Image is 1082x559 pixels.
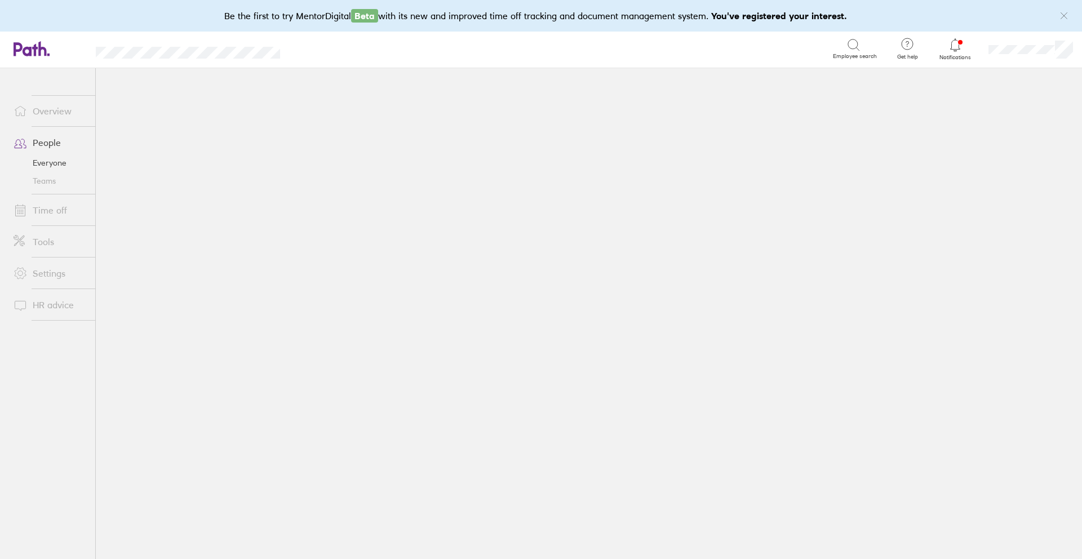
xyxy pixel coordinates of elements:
a: Notifications [937,37,974,61]
span: Employee search [833,53,877,60]
span: Beta [351,9,378,23]
a: Everyone [5,154,95,172]
span: Notifications [937,54,974,61]
div: Be the first to try MentorDigital with its new and improved time off tracking and document manage... [224,9,858,23]
a: Tools [5,230,95,253]
div: Search [311,43,339,54]
b: You've registered your interest. [711,10,847,21]
a: HR advice [5,294,95,316]
a: People [5,131,95,154]
a: Teams [5,172,95,190]
a: Settings [5,262,95,285]
span: Get help [889,54,926,60]
a: Time off [5,199,95,221]
a: Overview [5,100,95,122]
